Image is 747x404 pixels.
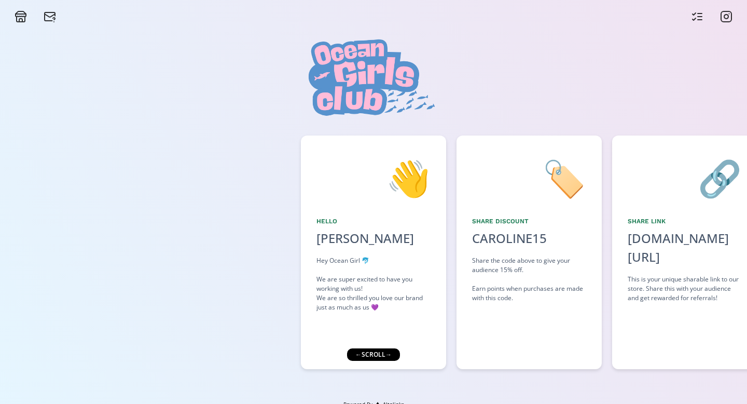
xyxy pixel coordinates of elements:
div: Share Link [628,217,742,226]
div: [PERSON_NAME] [316,229,431,248]
div: CAROLINE15 [472,229,547,248]
div: This is your unique sharable link to our store. Share this with your audience and get rewarded fo... [628,275,742,303]
div: Hey Ocean Girl 🐬 We are super excited to have you working with us! We are so thrilled you love ou... [316,256,431,312]
div: Hello [316,217,431,226]
div: [DOMAIN_NAME][URL] [628,229,742,266]
div: Share Discount [472,217,586,226]
div: 🏷️ [472,151,586,204]
div: ← scroll → [347,348,399,361]
img: sUztbQuRCcrb [251,31,496,122]
div: 👋 [316,151,431,204]
div: 🔗 [628,151,742,204]
div: Share the code above to give your audience 15% off. Earn points when purchases are made with this... [472,256,586,303]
